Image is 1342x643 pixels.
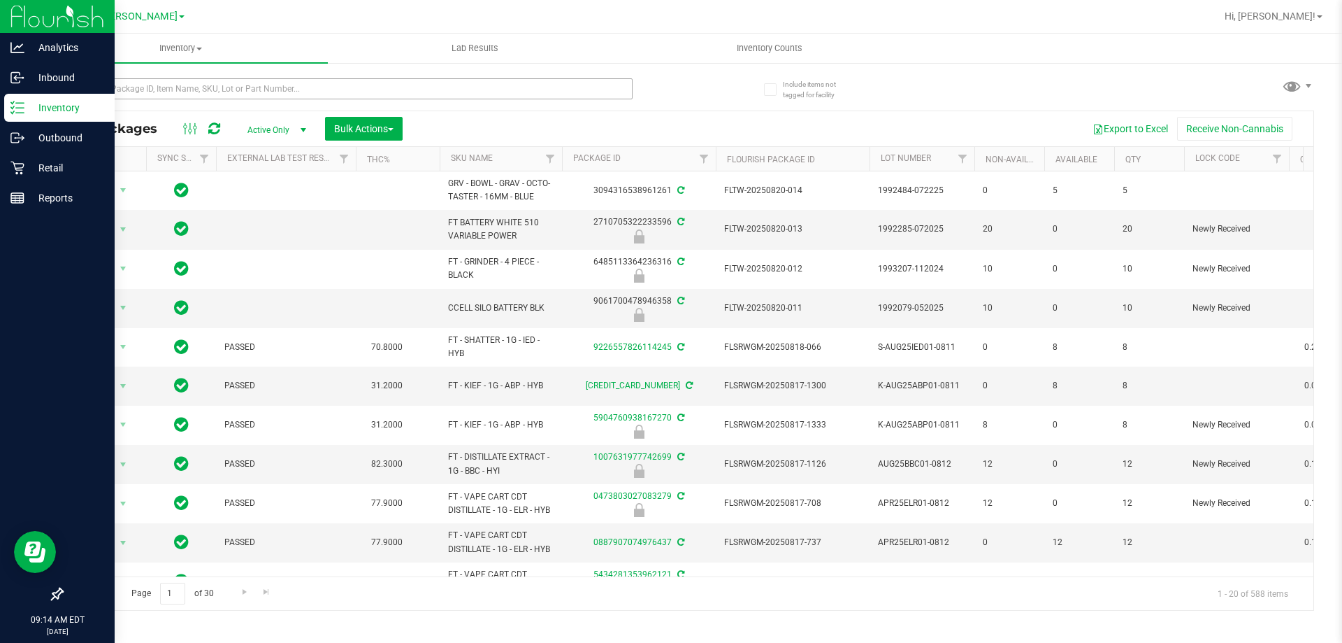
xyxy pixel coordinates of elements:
[224,341,347,354] span: PASSED
[448,568,554,595] span: FT - VAPE CART CDT DISTILLATE - 1G - ELR - HYB
[560,308,718,322] div: Newly Received
[1195,153,1240,163] a: Lock Code
[115,494,132,514] span: select
[34,34,328,63] a: Inventory
[724,575,861,588] span: FLSRWGM-20250817-570
[724,222,861,236] span: FLTW-20250820-013
[878,222,966,236] span: 1992285-072025
[983,379,1036,393] span: 0
[878,379,966,393] span: K-AUG25ABP01-0811
[1266,147,1289,171] a: Filter
[364,415,410,435] span: 31.2000
[1123,418,1176,432] span: 8
[325,117,403,141] button: Bulk Actions
[115,376,132,396] span: select
[224,575,347,588] span: PASSED
[1123,262,1176,276] span: 10
[1053,184,1106,197] span: 5
[174,259,189,278] span: In Sync
[593,537,672,547] a: 0887907074976437
[573,153,621,163] a: Package ID
[1297,415,1338,435] span: 0.0000
[878,262,966,276] span: 1993207-112024
[62,78,633,99] input: Search Package ID, Item Name, SKU, Lot or Part Number...
[878,418,966,432] span: K-AUG25ABP01-0811
[6,626,108,637] p: [DATE]
[1192,302,1280,315] span: Newly Received
[73,121,171,136] span: All Packages
[1053,379,1106,393] span: 8
[560,503,718,517] div: Newly Received
[986,155,1048,164] a: Non-Available
[724,262,861,276] span: FLTW-20250820-012
[224,379,347,393] span: PASSED
[174,454,189,474] span: In Sync
[451,153,493,163] a: SKU Name
[24,160,108,176] p: Retail
[983,418,1036,432] span: 8
[675,217,684,227] span: Sync from Compliance System
[1123,458,1176,471] span: 12
[1053,222,1106,236] span: 0
[983,222,1036,236] span: 20
[24,69,108,86] p: Inbound
[448,529,554,556] span: FT - VAPE CART CDT DISTILLATE - 1G - ELR - HYB
[364,376,410,396] span: 31.2000
[675,413,684,423] span: Sync from Compliance System
[174,493,189,513] span: In Sync
[193,147,216,171] a: Filter
[24,39,108,56] p: Analytics
[1297,337,1338,358] span: 0.2470
[593,342,672,352] a: 9226557826114245
[983,458,1036,471] span: 12
[675,296,684,306] span: Sync from Compliance System
[227,153,337,163] a: External Lab Test Result
[783,79,853,100] span: Include items not tagged for facility
[622,34,916,63] a: Inventory Counts
[1300,155,1322,164] a: CBD%
[24,129,108,146] p: Outbound
[234,583,254,602] a: Go to the next page
[1053,575,1106,588] span: 0
[157,153,211,163] a: Sync Status
[684,381,693,390] span: Sync from Compliance System
[1123,184,1176,197] span: 5
[448,177,554,204] span: GRV - BOWL - GRAV - OCTO-TASTER - 16MM - BLUE
[10,191,24,205] inline-svg: Reports
[593,491,672,501] a: 0473803027083279
[224,536,347,549] span: PASSED
[448,216,554,243] span: FT BATTERY WHITE 510 VARIABLE POWER
[1123,222,1176,236] span: 20
[1192,222,1280,236] span: Newly Received
[878,497,966,510] span: APR25ELR01-0812
[364,572,410,592] span: 77.9000
[1053,536,1106,549] span: 12
[174,376,189,395] span: In Sync
[560,184,718,197] div: 3094316538961261
[724,497,861,510] span: FLSRWGM-20250817-708
[727,155,815,164] a: Flourish Package ID
[1123,341,1176,354] span: 8
[724,458,861,471] span: FLSRWGM-20250817-1126
[560,464,718,478] div: Newly Received
[224,497,347,510] span: PASSED
[1192,575,1280,588] span: Newly Received
[675,537,684,547] span: Sync from Compliance System
[1053,497,1106,510] span: 0
[174,298,189,318] span: In Sync
[448,379,554,393] span: FT - KIEF - 1G - ABP - HYB
[878,536,966,549] span: APR25ELR01-0812
[878,458,966,471] span: AUG25BBC01-0812
[257,583,277,602] a: Go to the last page
[367,155,390,164] a: THC%
[878,341,966,354] span: S-AUG25IED01-0811
[1192,497,1280,510] span: Newly Received
[448,302,554,315] span: CCELL SILO BATTERY BLK
[115,220,132,239] span: select
[724,536,861,549] span: FLSRWGM-20250817-737
[724,184,861,197] span: FLTW-20250820-014
[174,415,189,434] span: In Sync
[6,614,108,626] p: 09:14 AM EDT
[115,337,132,357] span: select
[586,381,680,390] a: [CREDIT_CARD_NUMBER]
